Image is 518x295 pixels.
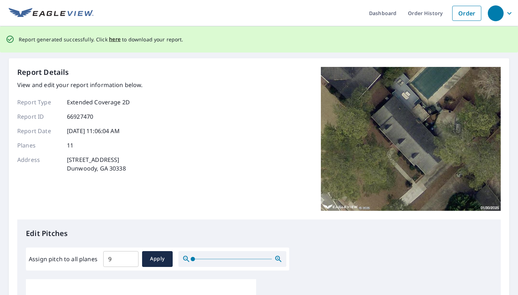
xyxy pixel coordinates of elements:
[17,67,69,78] p: Report Details
[67,112,93,121] p: 66927470
[103,249,138,269] input: 00.0
[452,6,481,21] a: Order
[17,98,60,106] p: Report Type
[9,8,94,19] img: EV Logo
[17,127,60,135] p: Report Date
[17,81,143,89] p: View and edit your report information below.
[17,141,60,150] p: Planes
[321,67,501,211] img: Top image
[19,35,183,44] p: Report generated successfully. Click to download your report.
[17,112,60,121] p: Report ID
[109,35,121,44] button: here
[26,228,492,239] p: Edit Pitches
[67,155,126,173] p: [STREET_ADDRESS] Dunwoody, GA 30338
[148,254,167,263] span: Apply
[17,155,60,173] p: Address
[67,127,120,135] p: [DATE] 11:06:04 AM
[29,255,97,263] label: Assign pitch to all planes
[142,251,173,267] button: Apply
[67,98,130,106] p: Extended Coverage 2D
[67,141,73,150] p: 11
